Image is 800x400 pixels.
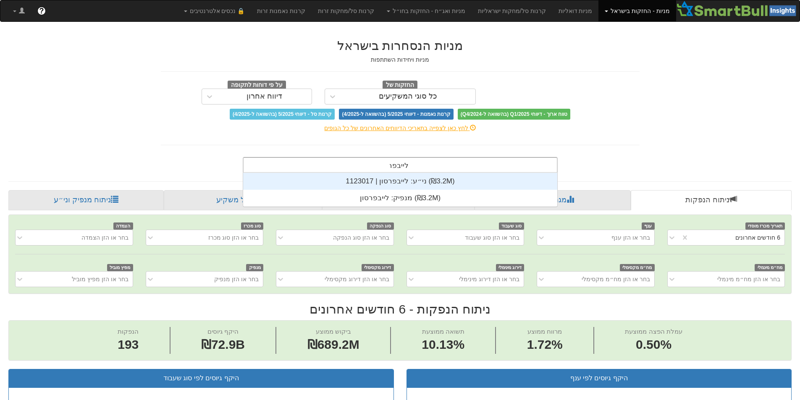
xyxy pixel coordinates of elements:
[620,264,655,271] span: מח״מ מקסימלי
[15,374,387,383] div: היקף גיוסים לפי סוג שעבוד
[246,264,263,271] span: מנפיק
[316,328,351,335] span: ביקוש ממוצע
[339,109,453,120] span: קרנות נאמנות - דיווחי 5/2025 (בהשוואה ל-4/2025)
[735,233,780,242] div: 6 חודשים אחרונים
[458,109,570,120] span: טווח ארוך - דיווחי Q1/2025 (בהשוואה ל-Q4/2024)
[379,92,437,101] div: כל סוגי המשקיעים
[247,92,282,101] div: דיווח אחרון
[625,328,682,335] span: עמלת הפצה ממוצעת
[164,190,322,210] a: פרופיל משקיע
[413,374,785,383] div: היקף גיוסים לפי ענף
[312,0,380,21] a: קרנות סל/מחקות זרות
[422,328,464,335] span: תשואה ממוצעת
[161,39,640,52] h2: מניות הנסחרות בישראל
[251,0,312,21] a: קרנות נאמנות זרות
[325,275,389,283] div: בחר או הזן דירוג מקסימלי
[496,264,525,271] span: דירוג מינימלי
[333,233,389,242] div: בחר או הזן סוג הנפקה
[8,302,792,316] h2: ניתוח הנפקות - 6 חודשים אחרונים
[745,222,785,230] span: תאריך מכרז מוסדי
[228,81,286,90] span: על פי דוחות לתקופה
[472,0,552,21] a: קרנות סל/מחקות ישראליות
[178,0,251,21] a: 🔒 נכסים אלטרנטיבים
[598,0,676,21] a: מניות - החזקות בישראל
[465,233,519,242] div: בחר או הזן סוג שעבוד
[243,173,557,207] div: grid
[214,275,259,283] div: בחר או הזן מנפיק
[31,0,52,21] a: ?
[230,109,335,120] span: קרנות סל - דיווחי 5/2025 (בהשוואה ל-4/2025)
[676,0,800,17] img: Smartbull
[208,233,259,242] div: בחר או הזן סוג מכרז
[72,275,129,283] div: בחר או הזן מפיץ מוביל
[39,7,44,15] span: ?
[459,275,519,283] div: בחר או הזן דירוג מינימלי
[642,222,655,230] span: ענף
[243,173,557,190] div: ני״ע: ‏לייבפרסון | 1123017 ‎(₪3.2M)‎
[113,222,133,230] span: הצמדה
[527,336,563,354] span: 1.72%
[383,81,418,90] span: החזקות של
[362,264,394,271] span: דירוג מקסימלי
[155,124,646,132] div: לחץ כאן לצפייה בתאריכי הדיווחים האחרונים של כל הגופים
[755,264,785,271] span: מח״מ מינמלי
[380,0,472,21] a: מניות ואג״ח - החזקות בחו״ל
[611,233,650,242] div: בחר או הזן ענף
[118,336,139,354] span: 193
[207,328,239,335] span: היקף גיוסים
[422,336,464,354] span: 10.13%
[81,233,129,242] div: בחר או הזן הצמדה
[307,337,359,351] span: ₪689.2M
[631,190,792,210] a: ניתוח הנפקות
[118,328,139,335] span: הנפקות
[625,336,682,354] span: 0.50%
[241,222,264,230] span: סוג מכרז
[107,264,133,271] span: מפיץ מוביל
[499,222,525,230] span: סוג שעבוד
[367,222,394,230] span: סוג הנפקה
[552,0,599,21] a: מניות דואליות
[717,275,780,283] div: בחר או הזן מח״מ מינמלי
[8,190,164,210] a: ניתוח מנפיק וני״ע
[527,328,562,335] span: מרווח ממוצע
[201,337,245,351] span: ₪72.9B
[243,190,557,207] div: מנפיק: ‏לייבפרסון ‎(₪3.2M)‎
[582,275,650,283] div: בחר או הזן מח״מ מקסימלי
[161,57,640,63] h5: מניות ויחידות השתתפות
